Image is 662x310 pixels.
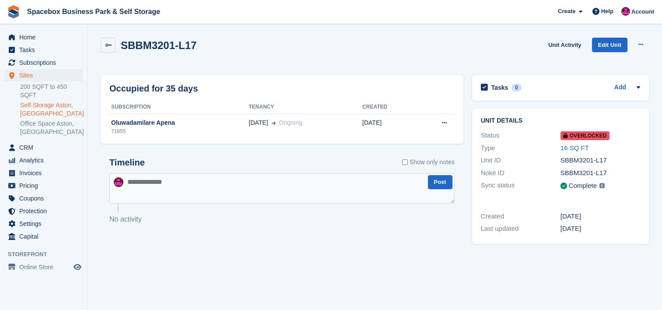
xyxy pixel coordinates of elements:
div: 0 [511,84,522,92]
span: Storefront [8,250,87,259]
img: stora-icon-8386f47178a22dfd0bd8f6a31ec36ba5ce8667c1dd55bd0f319d3a0aa187defe.svg [7,5,20,18]
a: menu [4,56,83,69]
a: menu [4,167,83,179]
div: Type [481,143,560,153]
label: Show only notes [402,158,455,167]
span: Account [631,7,654,16]
img: Shitika Balanath [621,7,630,16]
a: menu [4,180,83,192]
th: Tenancy [249,100,363,114]
a: menu [4,192,83,204]
span: Ongoing [279,119,302,126]
div: Sync status [481,180,560,191]
span: Subscriptions [19,56,72,69]
span: Help [601,7,613,16]
div: Last updated [481,224,560,234]
a: Preview store [72,262,83,272]
h2: SBBM3201-L17 [121,39,196,51]
span: Analytics [19,154,72,166]
a: menu [4,69,83,81]
div: Nokē ID [481,168,560,178]
span: Coupons [19,192,72,204]
span: Invoices [19,167,72,179]
div: Complete [569,181,597,191]
input: Show only notes [402,158,408,167]
p: No activity [109,214,455,225]
div: [DATE] [560,211,640,222]
a: Unit Activity [545,38,585,52]
img: Shitika Balanath [114,177,123,187]
button: Post [428,175,452,190]
div: 71855 [109,127,249,135]
h2: Timeline [109,158,145,168]
div: SBBM3201-L17 [560,168,640,178]
td: [DATE] [362,114,416,140]
a: 200 SQFT to 450 SQFT [20,83,83,99]
div: Oluwadamilare Apena [109,118,249,127]
div: Status [481,130,560,141]
div: Created [481,211,560,222]
div: Unit ID [481,155,560,166]
th: Created [362,100,416,114]
span: CRM [19,141,72,154]
a: menu [4,218,83,230]
h2: Occupied for 35 days [109,82,198,95]
a: menu [4,230,83,243]
a: menu [4,31,83,43]
a: Spacebox Business Park & Self Storage [24,4,164,19]
a: menu [4,141,83,154]
img: icon-info-grey-7440780725fd019a000dd9b08b2336e03edf1995a4989e88bcd33f0948082b44.svg [599,183,605,188]
span: [DATE] [249,118,268,127]
span: Sites [19,69,72,81]
h2: Unit details [481,117,640,124]
span: Online Store [19,261,72,273]
a: Self-Storage Aston, [GEOGRAPHIC_DATA] [20,101,83,118]
h2: Tasks [491,84,508,92]
a: menu [4,261,83,273]
a: menu [4,154,83,166]
span: Overlocked [560,131,609,140]
span: Create [558,7,575,16]
a: Add [614,83,626,93]
a: Edit Unit [592,38,627,52]
span: Capital [19,230,72,243]
a: Office Space Aston, [GEOGRAPHIC_DATA] [20,120,83,136]
a: menu [4,44,83,56]
th: Subscription [109,100,249,114]
a: menu [4,205,83,217]
span: Settings [19,218,72,230]
a: 16 SQ FT [560,144,589,151]
span: Home [19,31,72,43]
div: [DATE] [560,224,640,234]
span: Pricing [19,180,72,192]
div: SBBM3201-L17 [560,155,640,166]
span: Protection [19,205,72,217]
span: Tasks [19,44,72,56]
